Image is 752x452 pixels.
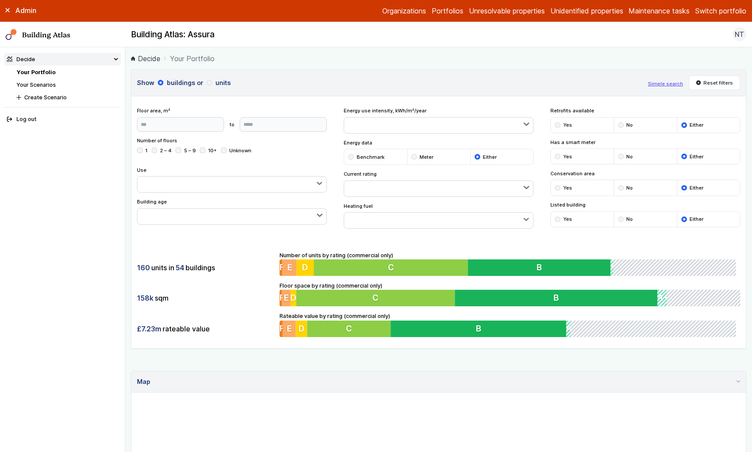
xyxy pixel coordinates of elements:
[553,293,559,303] span: B
[283,293,288,303] span: E
[648,80,683,87] button: Simple search
[391,321,569,337] button: B
[137,259,274,276] div: units in buildings
[382,6,426,16] a: Organizations
[658,290,667,306] button: A+
[137,137,327,160] div: Number of floors
[432,6,463,16] a: Portfolios
[280,321,283,337] button: F
[137,263,150,272] span: 160
[346,323,352,334] span: C
[614,262,625,272] span: A+
[176,263,184,272] span: 54
[302,262,308,272] span: D
[314,259,469,276] button: C
[550,107,741,114] span: Retrofits available
[4,113,121,126] button: Log out
[137,78,642,88] h3: Show
[280,259,283,276] button: F
[287,262,292,272] span: E
[16,69,55,75] a: Your Portfolio
[569,321,574,337] button: A+
[344,170,534,197] div: Current rating
[290,293,296,303] span: D
[550,170,741,177] span: Conservation area
[628,6,690,16] a: Maintenance tasks
[280,251,741,276] div: Number of units by rating (commercial only)
[735,29,744,39] span: NT
[550,6,623,16] a: Unidentified properties
[290,290,296,306] button: D
[658,293,669,303] span: A+
[695,6,746,16] button: Switch portfolio
[299,323,305,334] span: D
[283,321,296,337] button: E
[137,324,161,334] span: £7.23m
[4,53,121,66] summary: Decide
[280,323,284,334] span: F
[296,321,307,337] button: D
[372,293,378,303] span: C
[296,259,314,276] button: D
[6,29,17,40] img: main-0bbd2752.svg
[389,262,395,272] span: C
[469,259,613,276] button: B
[539,262,544,272] span: B
[689,75,741,90] button: Reset filters
[137,167,327,193] div: Use
[344,139,534,165] div: Energy data
[307,321,392,337] button: C
[478,323,483,334] span: B
[137,198,327,225] div: Building age
[455,290,658,306] button: B
[131,53,160,64] a: Decide
[296,290,455,306] button: C
[286,323,291,334] span: E
[280,312,741,337] div: Rateable value by rating (commercial only)
[170,53,215,64] span: Your Portfolio
[732,27,746,41] button: NT
[131,371,746,393] summary: Map
[137,321,274,337] div: rateable value
[14,91,121,104] button: Create Scenario
[550,201,741,208] span: Listed building
[469,6,545,16] a: Unresolvable properties
[344,107,534,134] div: Energy use intensity, kWh/m²/year
[282,259,296,276] button: E
[131,29,215,40] h2: Building Atlas: Assura
[16,82,56,88] a: Your Scenarios
[569,323,580,334] span: A+
[137,117,327,132] form: to
[282,290,290,306] button: E
[280,262,284,272] span: F
[614,259,617,276] button: A+
[7,55,35,63] div: Decide
[280,293,284,303] span: F
[344,203,534,229] div: Heating fuel
[137,290,274,306] div: sqm
[280,282,741,307] div: Floor space by rating (commercial only)
[137,107,327,131] div: Floor area, m²
[550,139,741,146] span: Has a smart meter
[280,290,282,306] button: F
[137,293,153,303] span: 158k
